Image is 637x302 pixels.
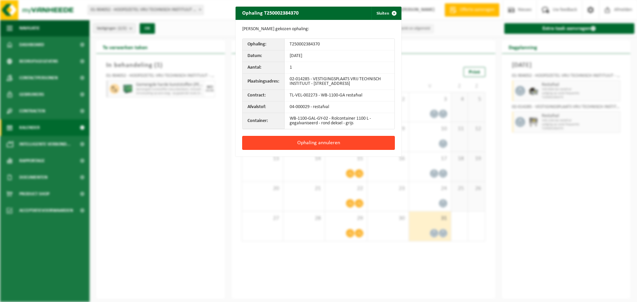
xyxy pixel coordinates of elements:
[371,7,401,20] button: Sluiten
[243,101,285,113] th: Afvalstof:
[236,7,305,19] h2: Ophaling T250002384370
[285,74,394,90] td: 02-014285 - VESTIGINGSPLAATS VRIJ TECHNISCH INSTITUUT - [STREET_ADDRESS]
[285,101,394,113] td: 04-000029 - restafval
[285,90,394,101] td: TL-VEL-002273 - WB-1100-GA restafval
[285,62,394,74] td: 1
[243,74,285,90] th: Plaatsingsadres:
[285,113,394,129] td: WB-1100-GAL-GY-02 - Rolcontainer 1100 L - gegalvaniseerd - rond deksel - grijs
[242,136,395,150] button: Ophaling annuleren
[243,39,285,50] th: Ophaling:
[285,50,394,62] td: [DATE]
[243,113,285,129] th: Container:
[242,27,395,32] p: [PERSON_NAME] gekozen ophaling:
[243,90,285,101] th: Contract:
[285,39,394,50] td: T250002384370
[243,62,285,74] th: Aantal:
[243,50,285,62] th: Datum:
